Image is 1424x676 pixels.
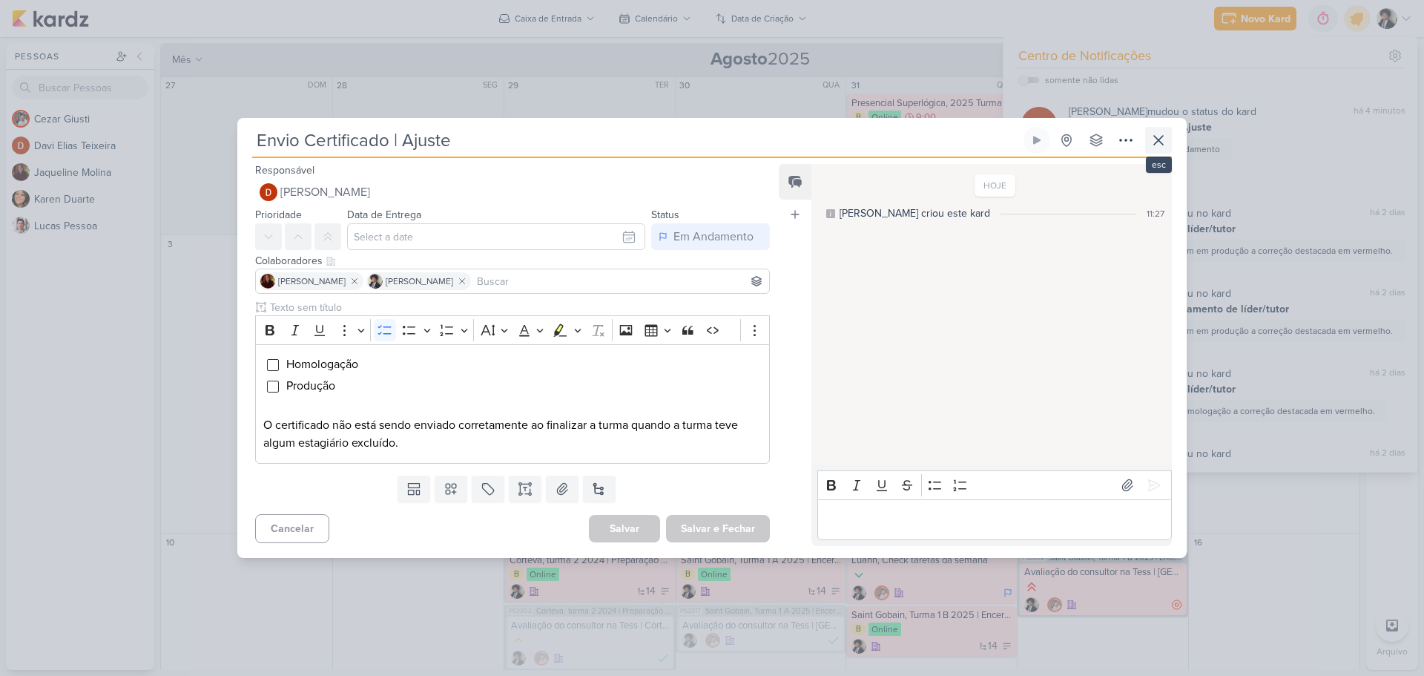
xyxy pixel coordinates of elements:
input: Buscar [474,272,766,290]
div: Editor toolbar [817,470,1172,499]
label: Responsável [255,164,314,177]
div: 11:27 [1147,207,1164,220]
div: Editor editing area: main [817,499,1172,540]
input: Kard Sem Título [252,127,1021,154]
div: Editor toolbar [255,315,770,344]
span: [PERSON_NAME] [386,275,453,288]
img: Jaqueline Molina [260,274,275,289]
div: esc [1146,157,1172,173]
p: O certificado não está sendo enviado corretamente ao finalizar a turma quando a turma teve algum ... [263,416,762,452]
span: Produção [286,378,335,393]
input: Texto sem título [267,300,770,315]
img: Davi Elias Teixeira [260,183,277,201]
img: Pedro Luahn Simões [368,274,383,289]
span: [PERSON_NAME] [280,183,370,201]
div: Ligar relógio [1031,134,1043,146]
div: Em Andamento [673,228,754,246]
label: Data de Entrega [347,209,421,221]
div: Editor editing area: main [255,344,770,464]
button: [PERSON_NAME] [255,179,770,206]
input: Select a date [347,223,645,250]
span: [PERSON_NAME] [278,275,346,288]
label: Prioridade [255,209,302,221]
div: Colaboradores [255,253,770,269]
span: Homologação [286,357,358,372]
div: [PERSON_NAME] criou este kard [840,206,990,221]
label: Status [651,209,679,221]
button: Em Andamento [651,223,770,250]
button: Cancelar [255,514,329,543]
